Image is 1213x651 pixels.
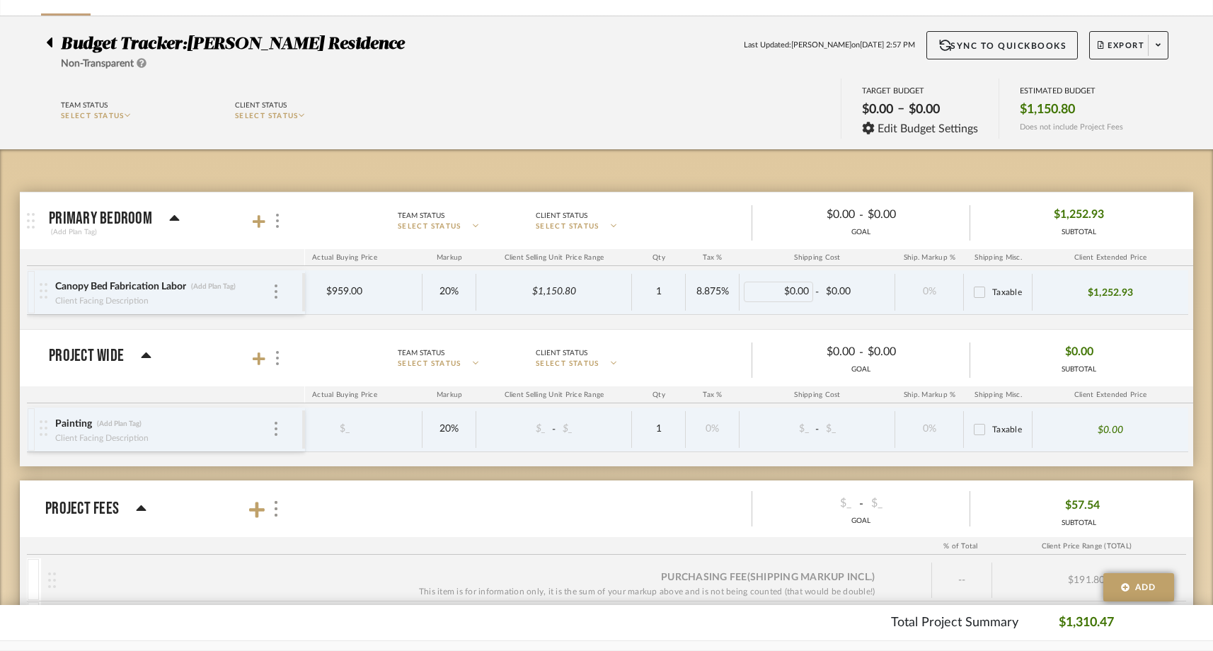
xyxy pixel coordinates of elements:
[891,613,1018,633] p: Total Project Summary
[476,249,632,266] div: Client Selling Unit Price Range
[27,386,1193,466] div: Project WideTeam StatusSELECT STATUSClient StatusSELECT STATUS$0.00-$0.00GOAL$0.00SUBTOTAL
[558,419,628,439] div: $_
[813,422,822,437] span: -
[427,419,471,439] div: 20%
[686,249,740,266] div: Tax %
[20,192,1193,249] mat-expansion-panel-header: Primary Bedroom(Add Plan Tag)Team StatusSELECT STATUSClient StatusSELECT STATUS$0.00-$0.00GOAL$1,...
[851,40,860,52] span: on
[54,417,93,431] div: Painting
[275,284,277,299] img: 3dots-v.svg
[536,221,599,232] span: SELECT STATUS
[1103,573,1174,601] button: Add
[752,227,970,238] div: GOAL
[862,86,979,96] div: TARGET BUDGET
[822,282,891,302] div: $0.00
[54,280,187,294] div: Canopy Bed Fabrication Labor
[61,35,187,52] span: Budget Tracker:
[398,359,461,369] span: SELECT STATUS
[744,419,813,439] div: $_
[306,282,384,302] div: $959.00
[422,386,476,403] div: Markup
[899,282,959,302] div: 0%
[27,249,1193,329] div: Primary Bedroom(Add Plan Tag)Team StatusSELECT STATUSClient StatusSELECT STATUS$0.00-$0.00GOAL$1,...
[1054,227,1104,238] div: SUBTOTAL
[419,584,875,599] div: This item is for information only, it is the sum of your markup above and is not being counted (t...
[1059,613,1114,633] p: $1,310.47
[96,419,142,429] div: (Add Plan Tag)
[860,40,915,52] span: [DATE] 2:57 PM
[899,419,959,439] div: 0%
[54,431,149,445] div: Client Facing Description
[45,496,119,522] p: Project Fees
[306,419,384,439] div: $_
[858,98,897,122] div: $0.00
[878,122,978,135] span: Edit Budget Settings
[1020,122,1123,132] span: Does not include Project Fees
[49,210,152,227] p: Primary Bedroom
[791,40,851,52] span: [PERSON_NAME]
[1033,386,1188,403] div: Client Extended Price
[187,35,404,52] span: [PERSON_NAME] Residence
[1020,102,1075,117] span: $1,150.80
[686,386,740,403] div: Tax %
[813,285,822,299] span: -
[931,538,991,555] div: % of Total
[515,282,593,302] div: $1,150.80
[550,422,558,437] span: -
[1033,249,1188,266] div: Client Extended Price
[422,249,476,266] div: Markup
[904,98,944,122] div: $0.00
[752,516,970,526] div: GOAL
[992,563,1180,598] div: $191.80
[398,209,444,222] div: Team Status
[54,294,149,308] div: Client Facing Description
[481,419,550,439] div: $_
[49,347,124,364] p: Project Wide
[636,419,681,439] div: 1
[61,59,134,69] span: Non-Transparent
[863,341,958,363] div: $0.00
[764,341,859,363] div: $0.00
[764,204,859,226] div: $0.00
[48,572,56,588] img: vertical-grip.svg
[1135,581,1156,594] span: Add
[740,249,895,266] div: Shipping Cost
[235,113,299,120] span: SELECT STATUS
[867,492,962,514] div: $_
[661,570,875,584] div: Purchasing Fee (Shipping markup incl.)
[859,344,863,361] span: -
[897,101,904,122] span: –
[267,386,422,403] div: Actual Buying Price
[1054,204,1104,226] span: $1,252.93
[40,420,47,436] img: vertical-grip.svg
[235,99,287,112] div: Client Status
[61,113,125,120] span: SELECT STATUS
[895,386,964,403] div: Ship. Markup %
[752,364,970,375] div: GOAL
[632,249,686,266] div: Qty
[1088,286,1133,300] p: $1,252.93
[822,419,891,439] div: $_
[1065,495,1100,517] span: $57.54
[1062,364,1096,375] div: SUBTOTAL
[690,282,735,302] div: 8.875%
[272,501,280,517] img: more.svg
[932,563,992,598] div: --
[275,422,277,436] img: 3dots-v.svg
[40,283,47,299] img: vertical-grip.svg
[398,221,461,232] span: SELECT STATUS
[740,386,895,403] div: Shipping Cost
[636,282,681,302] div: 1
[991,538,1183,555] div: Client Price Range (TOTAL)
[267,249,422,266] div: Actual Buying Price
[1098,40,1144,62] span: Export
[632,386,686,403] div: Qty
[536,347,587,359] div: Client Status
[476,386,632,403] div: Client Selling Unit Price Range
[752,492,970,514] div: -
[1089,31,1168,59] button: Export
[926,31,1079,59] button: Sync to QuickBooks
[1020,86,1123,96] div: ESTIMATED BUDGET
[964,249,1033,266] div: Shipping Misc.
[398,347,444,359] div: Team Status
